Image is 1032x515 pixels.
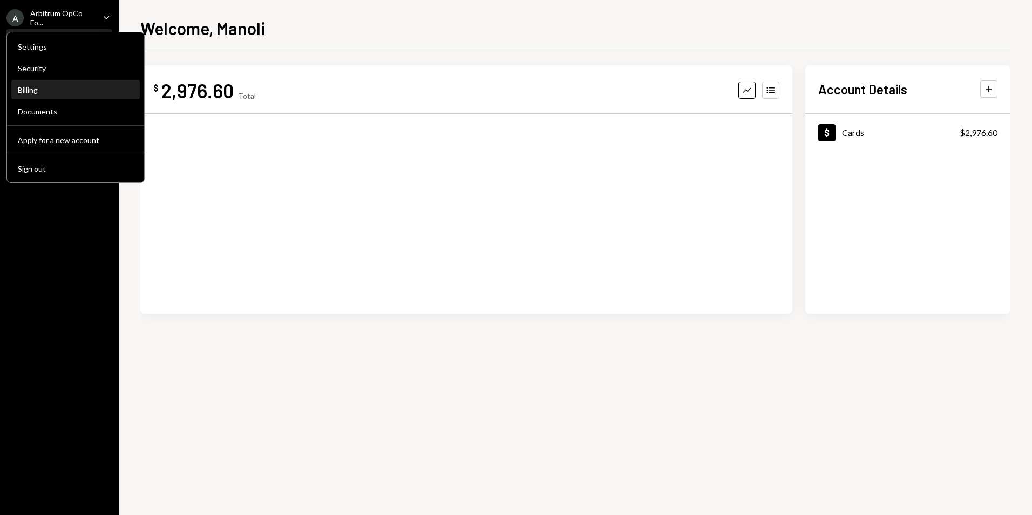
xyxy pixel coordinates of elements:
div: Cards [842,127,864,138]
a: Documents [11,101,140,121]
div: Sign out [18,164,133,173]
button: Apply for a new account [11,131,140,150]
div: 2,976.60 [161,78,234,103]
button: Sign out [11,159,140,179]
div: Arbitrum OpCo Fo... [30,9,94,27]
a: Home [6,29,112,49]
div: Documents [18,107,133,116]
h2: Account Details [818,80,907,98]
div: Apply for a new account [18,135,133,145]
div: Total [238,91,256,100]
div: Security [18,64,133,73]
a: Security [11,58,140,78]
div: Settings [18,42,133,51]
div: A [6,9,24,26]
div: $2,976.60 [960,126,997,139]
div: $ [153,83,159,93]
a: Settings [11,37,140,56]
h1: Welcome, Manoli [140,17,266,39]
a: Cards$2,976.60 [805,114,1010,151]
a: Billing [11,80,140,99]
div: Billing [18,85,133,94]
